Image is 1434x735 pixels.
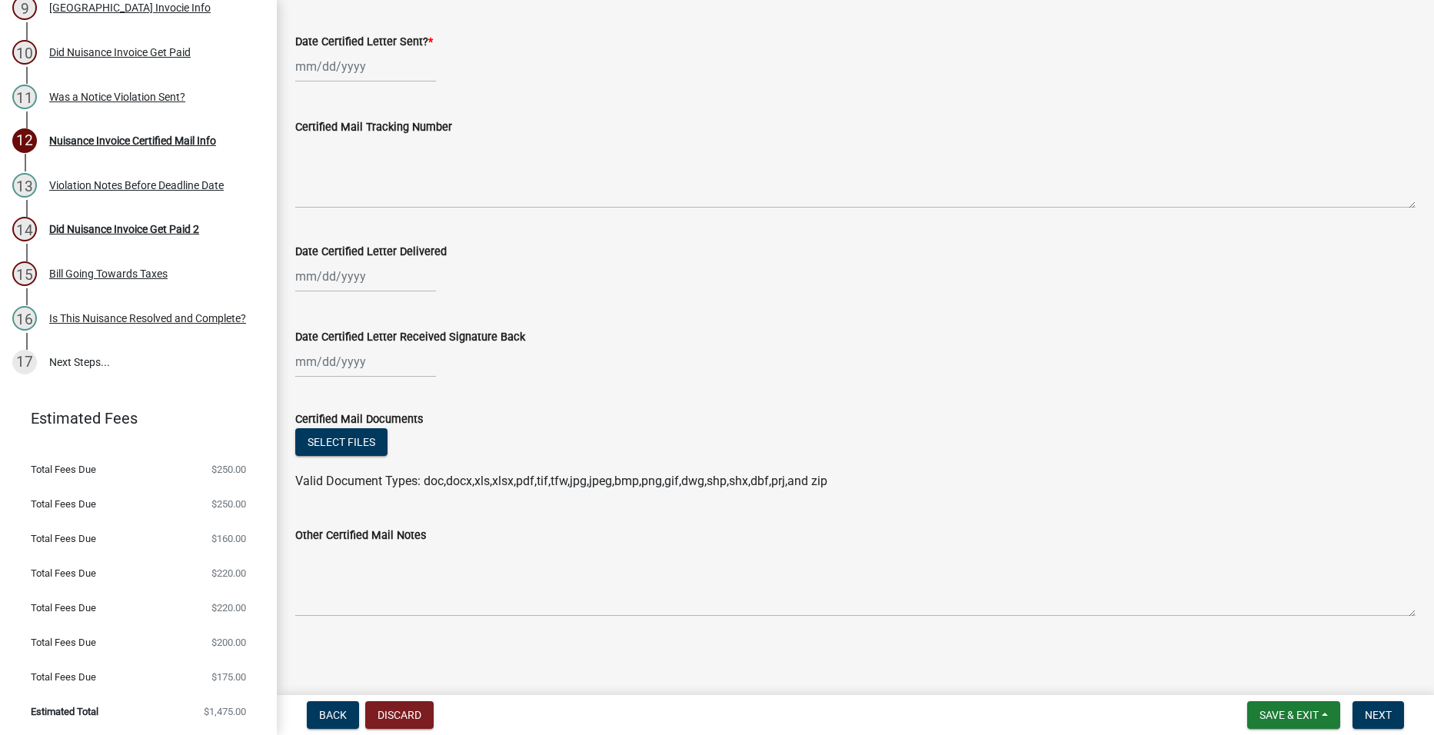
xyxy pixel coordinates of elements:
[211,603,246,613] span: $220.00
[211,499,246,509] span: $250.00
[12,217,37,241] div: 14
[319,709,347,721] span: Back
[12,85,37,109] div: 11
[49,313,246,324] div: Is This Nuisance Resolved and Complete?
[12,261,37,286] div: 15
[31,464,96,474] span: Total Fees Due
[295,414,423,425] label: Certified Mail Documents
[49,135,216,146] div: Nuisance Invoice Certified Mail Info
[295,122,452,133] label: Certified Mail Tracking Number
[211,568,246,578] span: $220.00
[307,701,359,729] button: Back
[31,534,96,544] span: Total Fees Due
[365,701,434,729] button: Discard
[295,346,436,377] input: mm/dd/yyyy
[12,128,37,153] div: 12
[295,247,447,258] label: Date Certified Letter Delivered
[295,332,525,343] label: Date Certified Letter Received Signature Back
[31,707,98,717] span: Estimated Total
[49,47,191,58] div: Did Nuisance Invoice Get Paid
[204,707,246,717] span: $1,475.00
[295,261,436,292] input: mm/dd/yyyy
[295,51,436,82] input: mm/dd/yyyy
[295,428,388,456] button: Select files
[31,637,96,647] span: Total Fees Due
[31,672,96,682] span: Total Fees Due
[12,306,37,331] div: 16
[211,637,246,647] span: $200.00
[31,568,96,578] span: Total Fees Due
[49,2,211,13] div: [GEOGRAPHIC_DATA] Invocie Info
[12,403,252,434] a: Estimated Fees
[295,37,433,48] label: Date Certified Letter Sent?
[211,534,246,544] span: $160.00
[49,268,168,279] div: Bill Going Towards Taxes
[31,499,96,509] span: Total Fees Due
[1259,709,1319,721] span: Save & Exit
[211,672,246,682] span: $175.00
[1247,701,1340,729] button: Save & Exit
[49,224,199,234] div: Did Nuisance Invoice Get Paid 2
[31,603,96,613] span: Total Fees Due
[1352,701,1404,729] button: Next
[12,173,37,198] div: 13
[12,350,37,374] div: 17
[12,40,37,65] div: 10
[295,530,426,541] label: Other Certified Mail Notes
[1365,709,1392,721] span: Next
[295,474,827,488] span: Valid Document Types: doc,docx,xls,xlsx,pdf,tif,tfw,jpg,jpeg,bmp,png,gif,dwg,shp,shx,dbf,prj,and zip
[211,464,246,474] span: $250.00
[49,180,224,191] div: Violation Notes Before Deadline Date
[49,91,185,102] div: Was a Notice Violation Sent?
